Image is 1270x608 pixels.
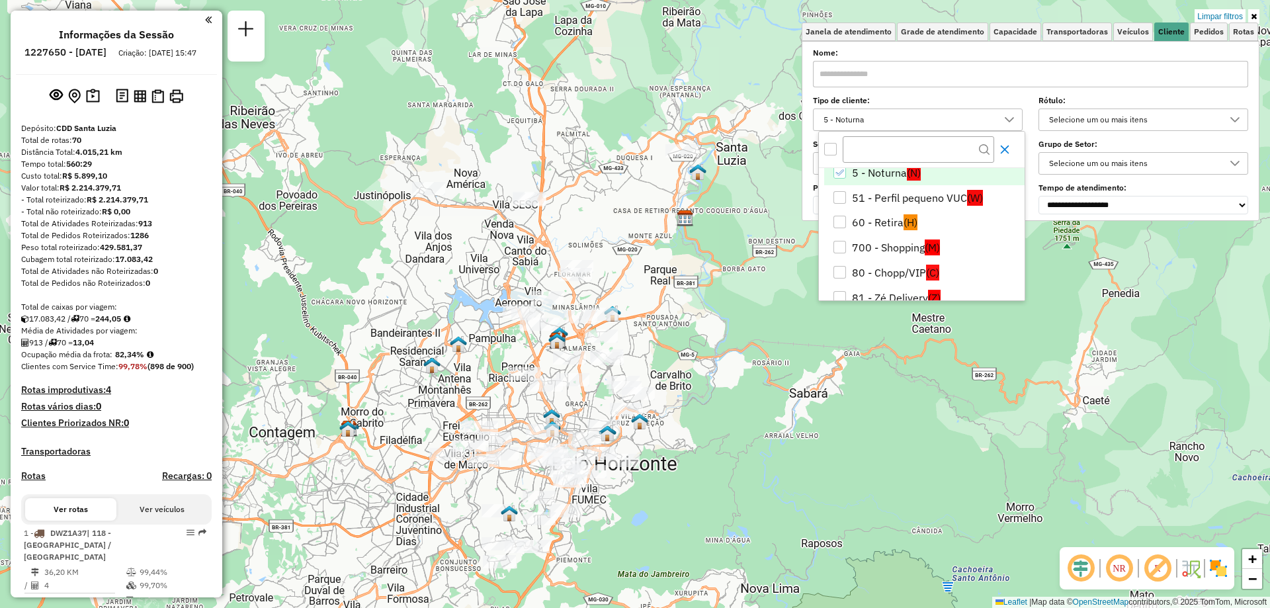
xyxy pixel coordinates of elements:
strong: R$ 2.214.379,71 [87,195,148,204]
div: Distância Total: [21,146,212,158]
li: 60 - Retira [824,210,1025,236]
strong: 70 [72,135,81,145]
span: Ocupação média da frota: [21,349,112,359]
a: Clique aqui para minimizar o painel [205,12,212,27]
img: 209 UDC Full Bonfim [544,420,561,437]
h4: Recargas: 0 [162,470,212,482]
div: Média de Atividades por viagem: [21,325,212,337]
div: Total de Pedidos não Roteirizados: [21,277,212,289]
span: Rotas [1233,28,1254,36]
span: Veículos [1117,28,1149,36]
h4: Rotas vários dias: [21,401,212,412]
img: Transit Point - 1 [543,408,560,425]
strong: 429.581,37 [100,242,142,252]
span: Janela de atendimento [806,28,892,36]
div: Depósito: [21,122,212,134]
div: Total de Pedidos Roteirizados: [21,230,212,241]
div: Total de caixas por viagem: [21,301,212,313]
strong: 244,05 [95,314,121,324]
img: Simulação- STA [551,326,568,343]
img: 211 UDC WCL Vila Suzana [604,305,621,322]
strong: 99,78% [118,361,148,371]
li: 81 - Zé Delivery [824,285,1025,310]
div: - Total roteirizado: [21,194,212,206]
button: Visualizar Romaneio [149,87,167,106]
a: Zoom out [1242,569,1262,589]
span: (W) [967,190,983,206]
i: Tempo total em rota [126,597,133,605]
img: Teste [548,332,566,349]
span: + [1248,550,1257,567]
span: − [1248,570,1257,587]
strong: 0 [153,266,158,276]
i: Cubagem total roteirizado [21,315,29,323]
strong: 13,04 [73,337,94,347]
span: | [1029,597,1031,607]
div: Custo total: [21,170,212,182]
span: Pedidos [1194,28,1224,36]
h6: 1227650 - [DATE] [24,46,106,58]
em: Opções [187,529,194,537]
div: - Total não roteirizado: [21,206,212,218]
a: OpenStreetMap [1073,597,1129,607]
strong: R$ 5.899,10 [62,171,107,181]
img: Cross Dock [631,413,648,430]
img: Mult Contagem [339,420,357,437]
img: Fluxo de ruas [1180,558,1201,579]
button: Painel de Sugestão [83,86,103,107]
i: Total de Atividades [21,339,29,347]
button: Exibir sessão original [47,85,65,107]
td: 4 [44,579,126,592]
div: Valor total: [21,182,212,194]
span: Ocultar NR [1103,552,1135,584]
div: Total de Atividades Roteirizadas: [21,218,212,230]
strong: 0 [96,400,101,412]
span: (C) [926,265,939,281]
a: Ocultar filtros [1248,9,1259,24]
label: Nome: [813,47,1248,59]
span: Clientes com Service Time: [21,361,118,371]
div: Cubagem total roteirizado: [21,253,212,265]
label: Rótulo: [1038,95,1248,107]
span: (N) [907,165,921,181]
div: Selecione um ou mais itens [1044,153,1222,174]
td: 99,70% [139,579,206,592]
label: Período Compra: [813,182,1023,194]
strong: 4.015,21 km [75,147,122,157]
strong: 0 [146,278,150,288]
label: Setor: [813,138,1023,150]
button: Ver veículos [116,498,208,521]
img: CDD Santa Luzia [677,210,694,227]
label: Grupo de Setor: [1038,138,1248,150]
i: Total de rotas [48,339,57,347]
div: Peso total roteirizado: [21,241,212,253]
h4: Informações da Sessão [59,28,174,41]
a: Rotas [21,470,46,482]
i: % de utilização do peso [126,568,136,576]
ul: Option List [819,36,1025,360]
img: CDD Contagem [342,419,359,437]
i: Distância Total [31,568,39,576]
div: All items unselected [824,143,837,155]
span: Grade de atendimento [901,28,984,36]
label: Tipo de cliente: [813,95,1023,107]
button: Visualizar relatório de Roteirização [131,87,149,105]
span: DWZ1A37 [50,528,87,538]
span: Cliente [1158,28,1185,36]
i: Total de Atividades [31,582,39,589]
span: (Z) [928,290,941,306]
strong: 913 [138,218,152,228]
h4: Rotas improdutivas: [21,384,212,396]
li: 700 - Shopping [824,235,1025,260]
span: Transportadoras [1046,28,1108,36]
div: Selecione um ou mais itens [1044,109,1222,130]
a: Zoom in [1242,549,1262,569]
td: 08:47 [139,594,206,607]
td: / [24,579,30,592]
label: Tempo de atendimento: [1038,182,1248,194]
li: 80 - Chopp/VIP [824,260,1025,285]
div: Tempo total: [21,158,212,170]
a: Nova sessão e pesquisa [233,16,259,46]
a: Leaflet [995,597,1027,607]
img: Exibir/Ocultar setores [1208,558,1229,579]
